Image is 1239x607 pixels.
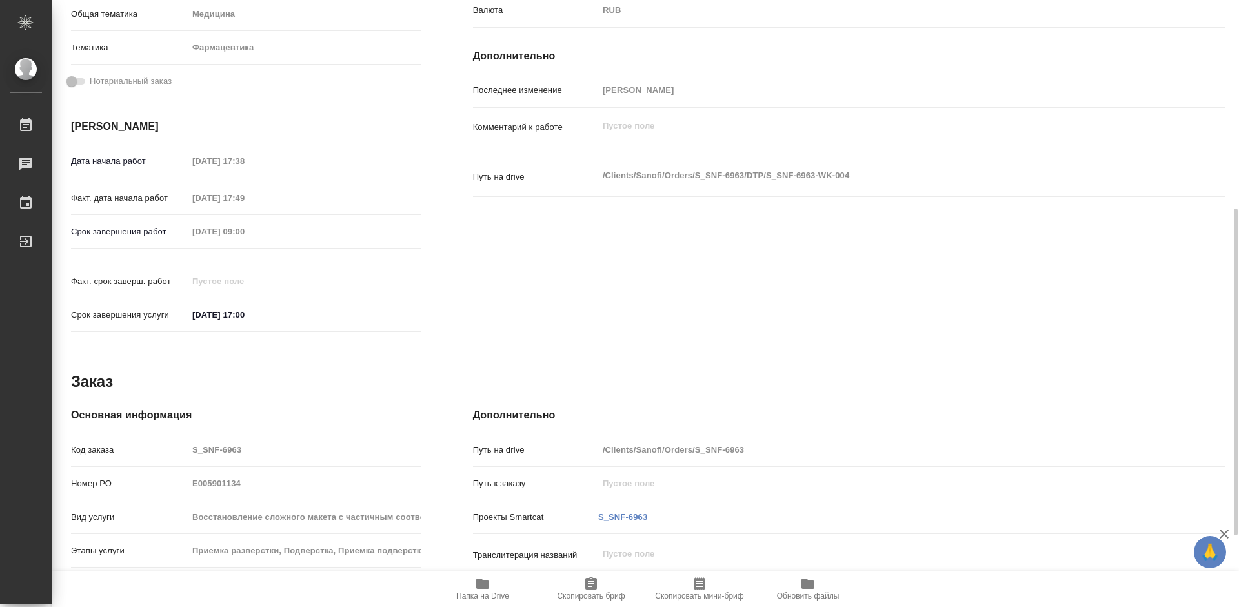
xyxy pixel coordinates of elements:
p: Код заказа [71,444,188,457]
textarea: /Clients/Sanofi/Orders/S_SNF-6963/DTP/S_SNF-6963-WK-004 [598,165,1162,187]
input: Пустое поле [188,541,421,560]
p: Путь на drive [473,170,598,183]
button: 🙏 [1194,536,1226,568]
p: Вид услуги [71,511,188,524]
p: Срок завершения работ [71,225,188,238]
span: Скопировать бриф [557,592,625,601]
button: Обновить файлы [754,571,862,607]
p: Номер РО [71,477,188,490]
input: Пустое поле [188,474,421,493]
h4: Дополнительно [473,407,1225,423]
input: Пустое поле [188,222,301,241]
div: Фармацевтика [188,37,421,59]
input: Пустое поле [598,440,1162,459]
p: Последнее изменение [473,84,598,97]
h2: Заказ [71,371,113,392]
p: Путь к заказу [473,477,598,490]
p: Общая тематика [71,8,188,21]
h4: Дополнительно [473,48,1225,64]
p: Тематика [71,41,188,54]
input: Пустое поле [188,508,421,526]
span: Обновить файлы [777,592,840,601]
input: Пустое поле [598,81,1162,99]
input: Пустое поле [598,474,1162,493]
p: Факт. дата начала работ [71,192,188,205]
h4: Основная информация [71,407,421,423]
input: Пустое поле [188,440,421,459]
p: Этапы услуги [71,544,188,557]
span: Скопировать мини-бриф [655,592,743,601]
h4: [PERSON_NAME] [71,119,421,134]
a: S_SNF-6963 [598,512,647,522]
p: Комментарий к работе [473,121,598,134]
span: Папка на Drive [456,592,509,601]
input: Пустое поле [188,152,301,170]
input: Пустое поле [188,189,301,207]
span: Нотариальный заказ [90,75,172,88]
p: Валюта [473,4,598,17]
button: Папка на Drive [428,571,537,607]
input: Пустое поле [188,272,301,291]
p: Дата начала работ [71,155,188,168]
p: Срок завершения услуги [71,309,188,322]
span: 🙏 [1199,539,1221,566]
button: Скопировать мини-бриф [645,571,754,607]
div: Медицина [188,3,421,25]
p: Транслитерация названий [473,549,598,562]
p: Проекты Smartcat [473,511,598,524]
input: ✎ Введи что-нибудь [188,305,301,324]
button: Скопировать бриф [537,571,645,607]
p: Факт. срок заверш. работ [71,275,188,288]
p: Путь на drive [473,444,598,457]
